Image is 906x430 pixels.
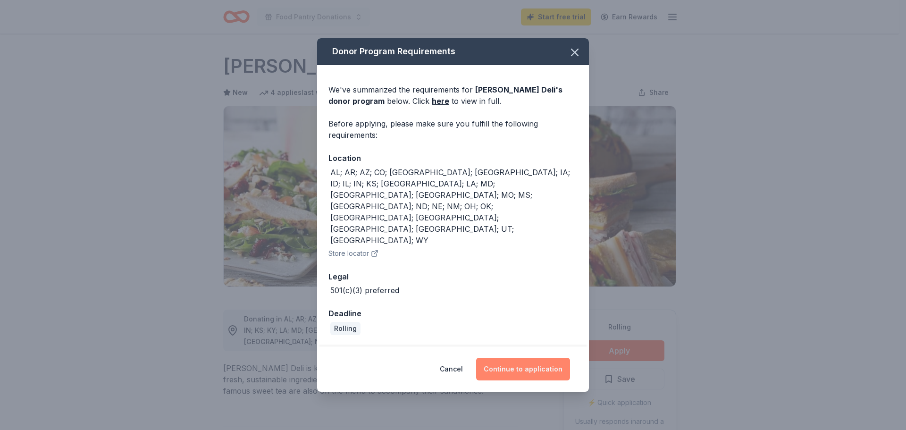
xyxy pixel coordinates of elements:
div: Donor Program Requirements [317,38,589,65]
div: 501(c)(3) preferred [330,285,399,296]
button: Continue to application [476,358,570,380]
div: Location [328,152,578,164]
div: We've summarized the requirements for below. Click to view in full. [328,84,578,107]
div: Rolling [330,322,361,335]
button: Cancel [440,358,463,380]
a: here [432,95,449,107]
div: Deadline [328,307,578,320]
button: Store locator [328,248,378,259]
div: AL; AR; AZ; CO; [GEOGRAPHIC_DATA]; [GEOGRAPHIC_DATA]; IA; ID; IL; IN; KS; [GEOGRAPHIC_DATA]; LA; ... [330,167,578,246]
div: Before applying, please make sure you fulfill the following requirements: [328,118,578,141]
div: Legal [328,270,578,283]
